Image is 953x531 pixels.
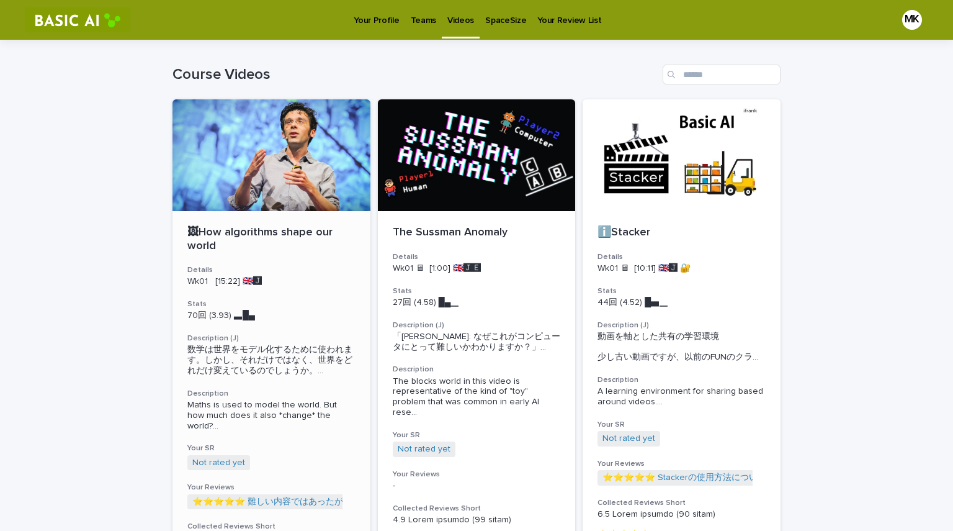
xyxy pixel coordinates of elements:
p: - [393,481,561,491]
div: Maths is used to model the world. But how much does it also *change* the world? You will hear the... [187,400,356,431]
a: ⭐️⭐️⭐️⭐️⭐️ Stackerの使用方法についてなんとなく理解できた (by mk) [602,473,884,483]
span: The blocks world in this video is representative of the kind of "toy" problem that was common in ... [393,376,561,418]
h3: Stats [187,299,356,309]
p: ℹ️Stacker [597,226,766,240]
p: 44回 (4.52) █▅▁ [597,297,766,308]
h3: Description (J) [187,334,356,343]
h3: Collected Reviews Short [597,498,766,508]
div: MK [902,10,922,30]
a: Not rated yet [192,458,245,468]
input: Search [663,65,781,84]
h3: Description (J) [597,320,766,330]
span: A learning environment for sharing based around videos. ... [597,386,766,407]
h3: Details [187,265,356,275]
p: The Sussman Anomaly [393,226,561,240]
div: 「サスマン・アノマリー: なぜこれがコンピュータにとって難しいかわかりますか？」 この動画に登場するブロックの世界は、初期のAI研究でよく見られた「おもちゃ」のように身近な問題の代表です。 サス... [393,332,561,353]
a: Not rated yet [602,433,655,444]
h3: Details [393,252,561,262]
h3: Description (J) [393,320,561,330]
h1: Course Videos [172,66,658,84]
h3: Your SR [187,443,356,453]
p: Wk01 🖥 [1:00] 🇬🇧🅹️🅴️ [393,263,561,274]
h3: Your Reviews [597,459,766,469]
span: 「[PERSON_NAME]: なぜこれがコンピュータにとって難しいかわかりますか？」 ... [393,332,561,353]
h3: Your SR [393,430,561,440]
img: RtIB8pj2QQiOZo6waziI [25,7,130,32]
h3: Your Reviews [187,483,356,492]
p: Wk01 🖥 [10:11] 🇬🇧🅹️ 🔐 [597,263,766,274]
span: Maths is used to model the world. But how much does it also *change* the world? ... [187,400,356,431]
h3: Your SR [597,420,766,430]
p: 🖼How algorithms shape our world [187,226,356,253]
h3: Description [597,375,766,385]
h3: Stats [393,286,561,296]
div: A learning environment for sharing based around videos. The video is a little old, and you can se... [597,386,766,407]
p: 70回 (3.93) ▃█▄ [187,311,356,321]
a: Not rated yet [398,444,450,455]
h3: Description [187,389,356,399]
h3: Stats [597,286,766,296]
span: 数学は世界をモデル化するために使われます。しかし、それだけではなく、世界をどれだけ変えているのでしょうか。 ... [187,345,356,376]
h3: Your Reviews [393,470,561,479]
span: 動画を軸とした共有の学習環境 少し古い動画ですが、以前のFUNのクラ ... [597,332,766,363]
h3: Collected Reviews Short [393,504,561,514]
p: Wk01 [15:22] 🇬🇧🅹️ [187,276,356,287]
div: 数学は世界をモデル化するために使われます。しかし、それだけではなく、世界をどれだけ変えているのでしょうか。 ブラックボックス」という言葉を耳にすることがありますが、これは実際には理解できない方法... [187,345,356,376]
a: ⭐️⭐️⭐️⭐️⭐️ 難しい内容ではあったが、とても興味深かった (by mk) [192,497,460,507]
h3: Details [597,252,766,262]
p: 27回 (4.58) █▄▁ [393,297,561,308]
h3: Description [393,365,561,374]
div: 動画を軸とした共有の学習環境 少し古い動画ですが、以前のFUNのクラスシステム「manaba」をご覧いただけます。 0:00 Stackerを用いる理由 0:52 講義の検索方法 1:09 学習... [597,332,766,363]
